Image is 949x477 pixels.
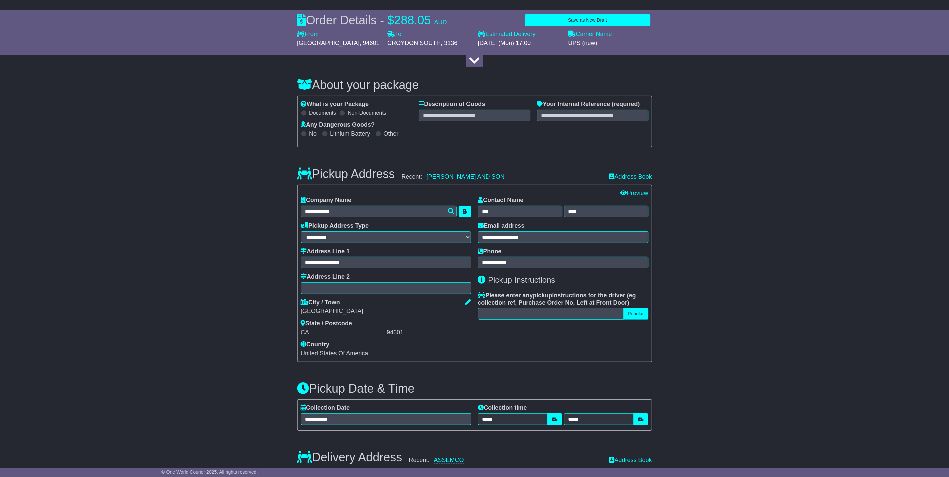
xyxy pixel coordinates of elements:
div: CA [301,329,385,336]
label: Collection Date [301,404,350,412]
label: Address Line 1 [301,248,350,255]
h3: About your package [297,78,652,92]
label: Any Dangerous Goods? [301,121,375,129]
a: ASSEMCO [434,457,464,464]
label: Please enter any instructions for the driver ( ) [478,292,648,306]
label: From [297,31,319,38]
label: What is your Package [301,101,369,108]
label: Other [384,130,399,138]
span: Pickup Instructions [488,275,555,284]
button: Save as New Draft [525,14,650,26]
span: United States Of America [301,350,368,357]
a: [PERSON_NAME] AND SON [427,173,505,180]
label: Company Name [301,197,352,204]
label: Collection time [478,404,527,412]
span: , 94601 [360,40,380,46]
label: City / Town [301,299,340,306]
div: UPS (new) [568,40,652,47]
label: Address Line 2 [301,273,350,281]
label: Contact Name [478,197,524,204]
div: Recent: [409,457,603,464]
label: Documents [309,110,336,116]
button: Popular [623,308,648,320]
label: No [309,130,317,138]
h3: Pickup Address [297,167,395,181]
label: Country [301,341,330,348]
span: CROYDON SOUTH [388,40,441,46]
span: AUD [434,19,447,26]
div: Order Details - [297,13,447,27]
span: [GEOGRAPHIC_DATA] [297,40,360,46]
h3: Delivery Address [297,451,402,464]
label: Your Internal Reference (required) [537,101,640,108]
span: $ [388,13,394,27]
div: Recent: [402,173,603,181]
label: Lithium Battery [330,130,370,138]
label: Carrier Name [568,31,612,38]
label: Non-Documents [348,110,386,116]
a: Address Book [609,173,652,181]
a: Address Book [609,457,652,463]
label: Estimated Delivery [478,31,562,38]
div: [DATE] (Mon) 17:00 [478,40,562,47]
span: 288.05 [394,13,431,27]
span: pickup [533,292,552,299]
span: eg collection ref, Purchase Order No, Left at Front Door [478,292,636,306]
label: Description of Goods [419,101,485,108]
span: © One World Courier 2025. All rights reserved. [161,469,258,475]
label: Email address [478,222,525,230]
label: State / Postcode [301,320,352,327]
label: To [388,31,402,38]
div: [GEOGRAPHIC_DATA] [301,308,471,315]
label: Pickup Address Type [301,222,369,230]
label: Phone [478,248,502,255]
span: , 3136 [441,40,458,46]
a: Preview [620,190,648,196]
div: 94601 [387,329,471,336]
h3: Pickup Date & Time [297,382,652,395]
